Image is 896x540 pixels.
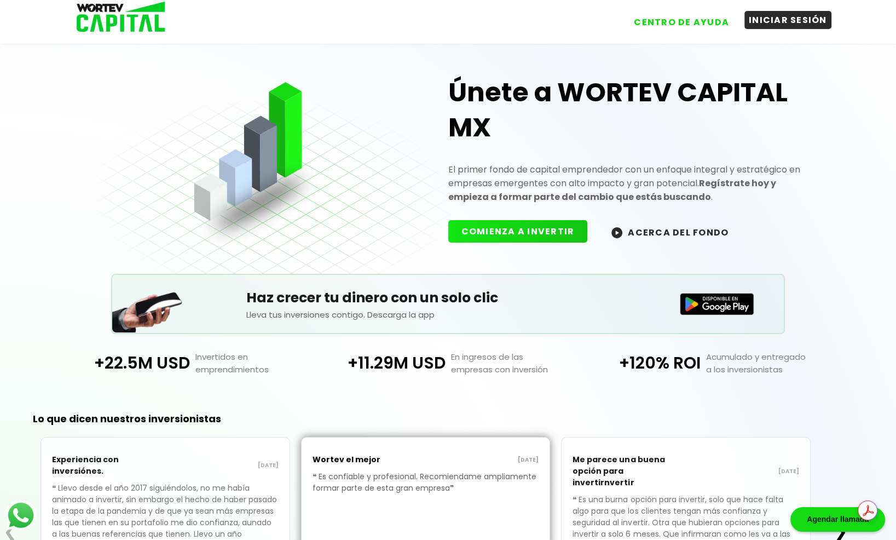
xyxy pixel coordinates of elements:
[65,351,190,376] p: +22.5M USD
[52,449,165,482] p: Experiencia con inversiónes.
[611,227,622,238] img: wortev-capital-acerca-del-fondo
[313,471,539,510] p: Es confiable y profesional. Recomiendame ampliamente formar parte de esta gran empresa
[448,225,599,238] a: COMIENZA A INVERTIR
[629,13,733,31] button: CENTRO DE AYUDA
[573,494,579,505] span: ❝
[246,288,650,308] h5: Haz crecer tu dinero con un solo clic
[448,163,807,204] p: El primer fondo de capital emprendedor con un enfoque integral y estratégico en empresas emergent...
[576,351,701,376] p: +120% ROI
[190,351,320,376] p: Invertidos en emprendimientos
[448,75,807,145] h1: Únete a WORTEV CAPITAL MX
[680,293,754,315] img: Disponible en Google Play
[320,351,445,376] p: +11.29M USD
[448,220,588,243] button: COMIENZA A INVERTIR
[573,449,686,494] p: Me parece una buena opción para invertirnvertir
[52,482,58,493] span: ❝
[598,220,742,244] button: ACERCA DEL FONDO
[246,308,650,321] p: Lleva tus inversiones contigo. Descarga la app
[618,5,733,31] a: CENTRO DE AYUDA
[448,177,776,203] strong: Regístrate hoy y empieza a formar parte del cambio que estás buscando
[790,507,885,532] div: Agendar llamada
[744,11,831,29] button: INICIAR SESIÓN
[165,461,279,470] p: [DATE]
[686,467,799,476] p: [DATE]
[112,278,183,332] img: Teléfono
[313,449,426,471] p: Wortev el mejor
[445,351,575,376] p: En ingresos de las empresas con inversión
[733,5,831,31] a: INICIAR SESIÓN
[5,500,36,531] img: logos_whatsapp-icon.242b2217.svg
[701,351,831,376] p: Acumulado y entregado a los inversionistas
[313,471,319,482] span: ❝
[450,482,456,493] span: ❞
[426,456,539,464] p: [DATE]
